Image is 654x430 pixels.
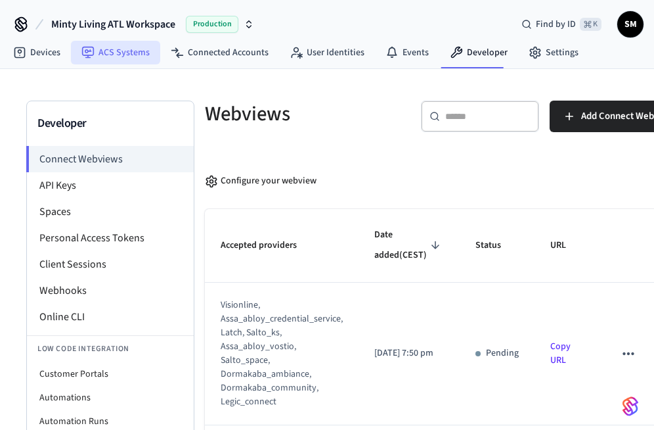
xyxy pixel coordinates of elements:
span: Minty Living ATL Workspace [51,16,175,32]
a: Settings [518,41,589,64]
a: Copy URL [550,340,571,367]
li: Customer Portals [27,362,194,386]
li: Low Code Integration [27,335,194,362]
span: Status [475,235,518,256]
button: SM [617,11,643,37]
h5: Webviews [205,101,405,128]
li: Client Sessions [27,251,194,277]
p: Pending [486,346,519,360]
li: Spaces [27,199,194,225]
span: Production [186,16,238,33]
li: Automations [27,386,194,410]
span: SM [619,12,642,36]
div: Find by ID⌘ K [511,12,612,36]
a: Events [375,41,439,64]
p: [DATE] 7:50 pm [374,346,444,360]
span: Accepted providers [221,235,314,256]
li: Personal Access Tokens [27,225,194,251]
a: Connected Accounts [160,41,279,64]
h3: Developer [37,114,183,133]
div: visionline, assa_abloy_credential_service, latch, salto_ks, assa_abloy_vostio, salto_space, dorma... [221,299,330,409]
div: Configure your webview [205,174,316,188]
li: Connect Webviews [26,146,194,172]
span: Find by ID [536,18,576,31]
span: ⌘ K [580,18,601,31]
span: URL [550,235,583,256]
img: SeamLogoGradient.69752ec5.svg [622,396,638,417]
a: ACS Systems [71,41,160,64]
span: Date added(CEST) [374,225,444,266]
li: API Keys [27,172,194,199]
li: Webhooks [27,277,194,304]
a: Devices [3,41,71,64]
a: User Identities [279,41,375,64]
a: Developer [439,41,518,64]
li: Online CLI [27,304,194,330]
